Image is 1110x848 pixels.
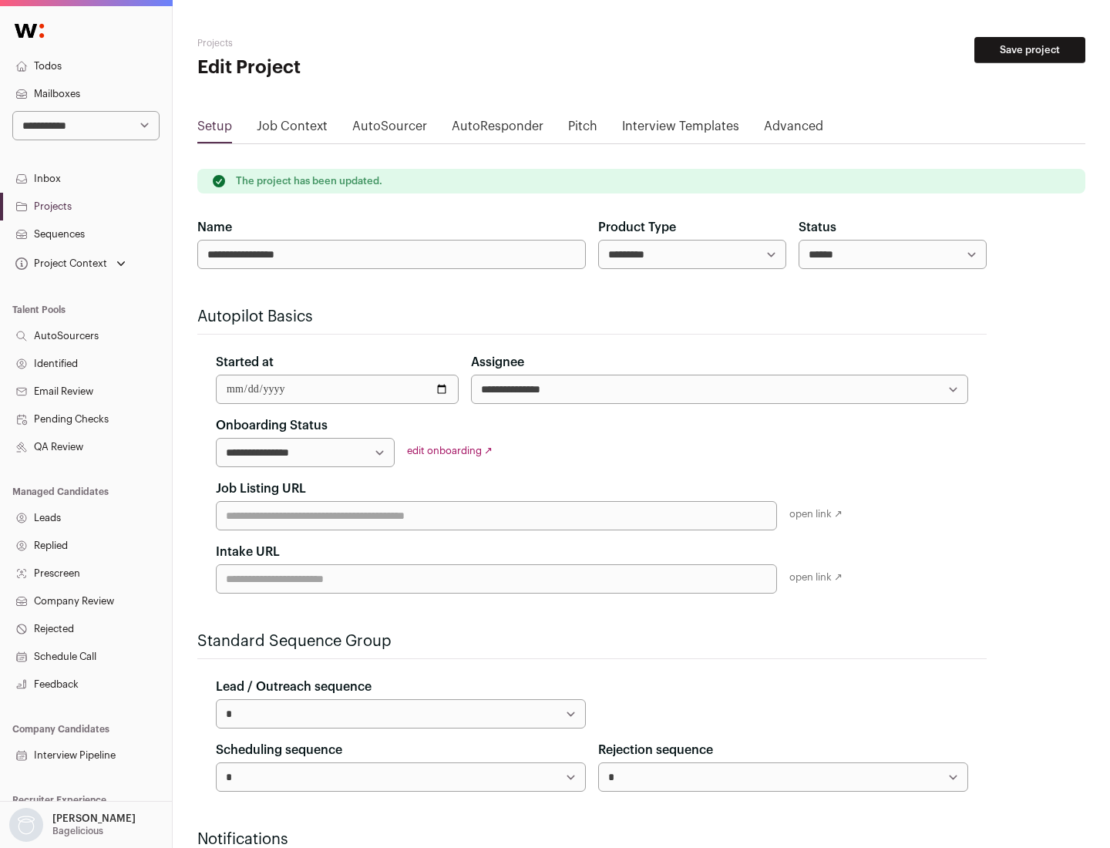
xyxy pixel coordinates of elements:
a: Advanced [764,117,823,142]
h1: Edit Project [197,56,493,80]
label: Started at [216,353,274,372]
a: Setup [197,117,232,142]
label: Product Type [598,218,676,237]
p: The project has been updated. [236,175,382,187]
label: Status [799,218,836,237]
label: Assignee [471,353,524,372]
button: Open dropdown [12,253,129,274]
img: nopic.png [9,808,43,842]
label: Scheduling sequence [216,741,342,759]
label: Name [197,218,232,237]
a: edit onboarding ↗ [407,446,493,456]
img: Wellfound [6,15,52,46]
label: Job Listing URL [216,480,306,498]
h2: Standard Sequence Group [197,631,987,652]
p: Bagelicious [52,825,103,837]
p: [PERSON_NAME] [52,813,136,825]
label: Onboarding Status [216,416,328,435]
a: Interview Templates [622,117,739,142]
a: AutoSourcer [352,117,427,142]
h2: Projects [197,37,493,49]
button: Open dropdown [6,808,139,842]
a: Pitch [568,117,597,142]
label: Rejection sequence [598,741,713,759]
h2: Autopilot Basics [197,306,987,328]
label: Intake URL [216,543,280,561]
a: Job Context [257,117,328,142]
div: Project Context [12,257,107,270]
a: AutoResponder [452,117,543,142]
button: Save project [974,37,1085,63]
label: Lead / Outreach sequence [216,678,372,696]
